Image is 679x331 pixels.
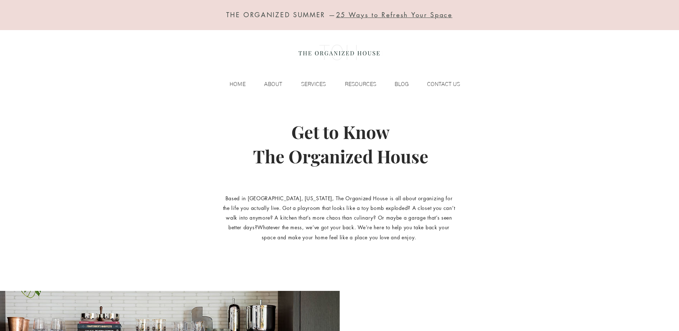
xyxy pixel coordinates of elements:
a: BLOG [380,79,412,90]
span: THE ORGANIZED SUMMER — [226,10,452,19]
img: the organized house [295,38,383,67]
a: HOME [215,79,249,90]
a: ABOUT [249,79,286,90]
span: Based in [GEOGRAPHIC_DATA], [US_STATE], The Organized House is all about organizing for the life ... [223,195,455,231]
p: RESOURCES [341,79,380,90]
h1: Get to Know The Organized House [164,120,517,169]
span: Whatever the mess, we’ve got your back. We’re here to help you take back your space and make your... [257,224,450,240]
a: CONTACT US [412,79,464,90]
p: SERVICES [297,79,329,90]
nav: Site [215,79,464,90]
a: RESOURCES [329,79,380,90]
p: HOME [226,79,249,90]
a: 25 Ways to Refresh Your Space [336,10,452,19]
p: BLOG [391,79,412,90]
p: CONTACT US [423,79,464,90]
a: SERVICES [286,79,329,90]
p: ABOUT [261,79,286,90]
